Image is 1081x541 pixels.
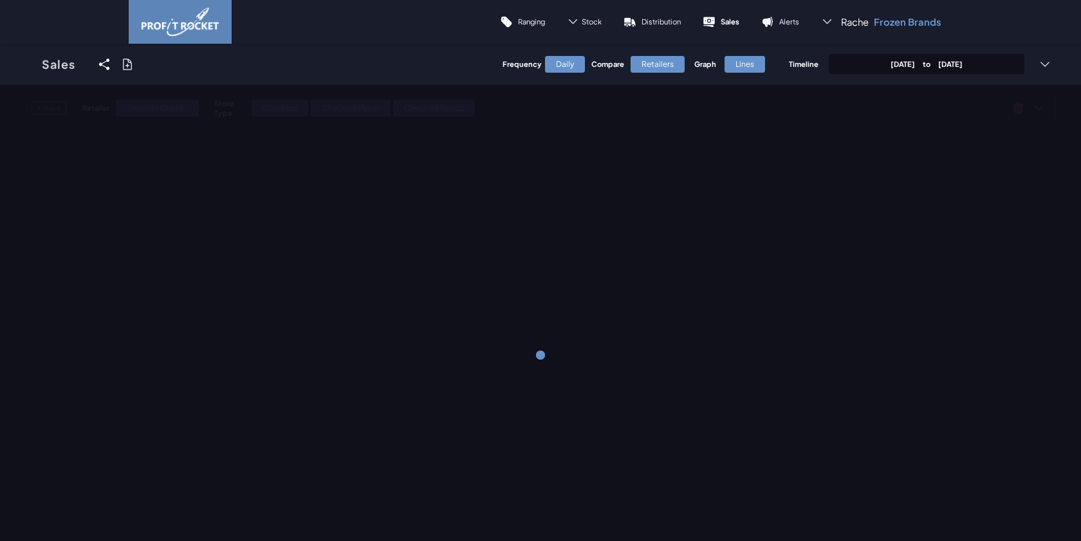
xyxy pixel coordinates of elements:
[841,15,869,28] span: Rache
[591,59,624,69] h4: Compare
[721,17,739,26] p: Sales
[613,6,692,37] a: Distribution
[503,59,539,69] h4: Frequency
[779,17,799,26] p: Alerts
[489,6,556,37] a: Ranging
[26,44,91,85] a: Sales
[518,17,545,26] p: Ranging
[142,8,219,36] img: image
[692,6,750,37] a: Sales
[874,15,941,28] p: Frozen Brands
[545,56,585,73] div: Daily
[582,17,602,26] span: Stock
[642,17,681,26] p: Distribution
[750,6,810,37] a: Alerts
[789,59,818,69] h4: Timeline
[891,59,963,69] p: [DATE] [DATE]
[725,56,765,73] div: Lines
[631,56,685,73] div: Retailers
[694,59,718,69] h4: Graph
[915,59,938,68] span: to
